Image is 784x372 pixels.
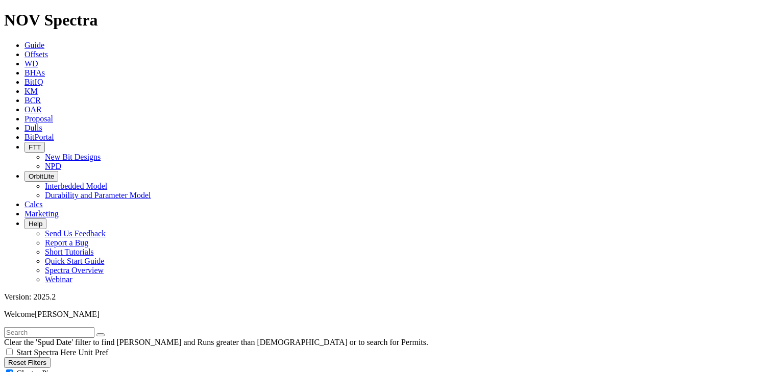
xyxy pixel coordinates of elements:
[6,349,13,355] input: Start Spectra Here
[45,153,101,161] a: New Bit Designs
[4,357,51,368] button: Reset Filters
[24,87,38,95] a: KM
[45,257,104,265] a: Quick Start Guide
[29,220,42,228] span: Help
[24,105,42,114] a: OAR
[24,200,43,209] a: Calcs
[4,310,780,319] p: Welcome
[45,266,104,275] a: Spectra Overview
[4,327,94,338] input: Search
[29,143,41,151] span: FTT
[45,162,61,170] a: NPD
[24,68,45,77] a: BHAs
[24,123,42,132] a: Dulls
[45,247,94,256] a: Short Tutorials
[24,142,45,153] button: FTT
[35,310,100,318] span: [PERSON_NAME]
[24,114,53,123] a: Proposal
[24,50,48,59] a: Offsets
[24,171,58,182] button: OrbitLite
[4,11,780,30] h1: NOV Spectra
[24,59,38,68] a: WD
[4,292,780,302] div: Version: 2025.2
[4,338,428,346] span: Clear the 'Spud Date' filter to find [PERSON_NAME] and Runs greater than [DEMOGRAPHIC_DATA] or to...
[24,96,41,105] a: BCR
[45,182,107,190] a: Interbedded Model
[24,41,44,49] a: Guide
[24,218,46,229] button: Help
[24,209,59,218] a: Marketing
[45,238,88,247] a: Report a Bug
[24,133,54,141] a: BitPortal
[24,78,43,86] a: BitIQ
[29,172,54,180] span: OrbitLite
[16,348,76,357] span: Start Spectra Here
[45,275,72,284] a: Webinar
[78,348,108,357] span: Unit Pref
[45,229,106,238] a: Send Us Feedback
[45,191,151,200] a: Durability and Parameter Model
